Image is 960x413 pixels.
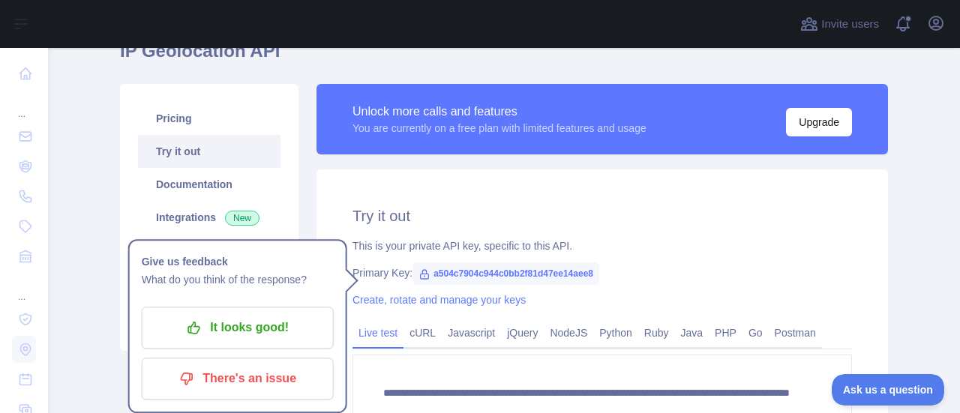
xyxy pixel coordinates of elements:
[412,262,599,285] span: a504c7904c944c0bb2f81d47ee14aee8
[352,205,852,226] h2: Try it out
[120,39,888,75] h1: IP Geolocation API
[138,102,280,135] a: Pricing
[12,273,36,303] div: ...
[786,108,852,136] button: Upgrade
[797,12,882,36] button: Invite users
[138,168,280,201] a: Documentation
[352,238,852,253] div: This is your private API key, specific to this API.
[142,358,334,400] button: There's an issue
[138,201,280,234] a: Integrations New
[142,307,334,349] button: It looks good!
[142,253,334,271] h1: Give us feedback
[638,321,675,345] a: Ruby
[352,103,646,121] div: Unlock more calls and features
[225,211,259,226] span: New
[442,321,501,345] a: Javascript
[501,321,544,345] a: jQuery
[153,366,322,391] p: There's an issue
[142,271,334,289] p: What do you think of the response?
[352,121,646,136] div: You are currently on a free plan with limited features and usage
[709,321,742,345] a: PHP
[153,315,322,340] p: It looks good!
[769,321,822,345] a: Postman
[138,234,280,267] a: Usage
[352,265,852,280] div: Primary Key:
[352,294,526,306] a: Create, rotate and manage your keys
[832,374,945,406] iframe: Toggle Customer Support
[12,90,36,120] div: ...
[403,321,442,345] a: cURL
[544,321,593,345] a: NodeJS
[742,321,769,345] a: Go
[821,16,879,33] span: Invite users
[675,321,709,345] a: Java
[593,321,638,345] a: Python
[352,321,403,345] a: Live test
[138,135,280,168] a: Try it out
